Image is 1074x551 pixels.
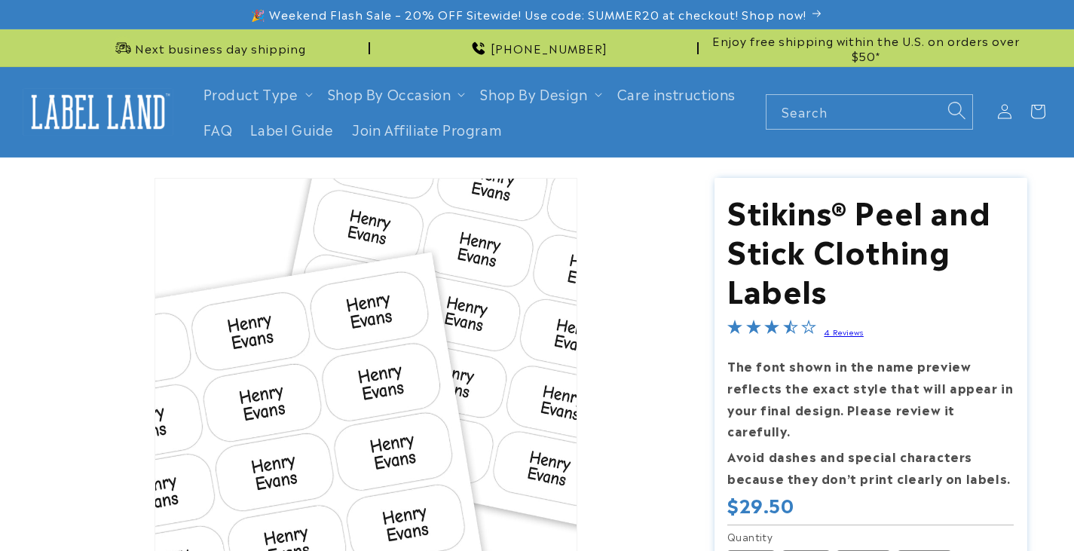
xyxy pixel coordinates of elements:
[727,447,1011,487] strong: Avoid dashes and special characters because they don’t print clearly on labels.
[608,76,745,112] a: Care instructions
[376,29,699,66] div: Announcement
[705,29,1027,66] div: Announcement
[705,33,1027,63] span: Enjoy free shipping within the U.S. on orders over $50*
[319,76,472,112] summary: Shop By Occasion
[194,112,242,147] a: FAQ
[203,84,298,103] a: Product Type
[23,88,173,135] img: Label Land
[251,7,806,22] span: 🎉 Weekend Flash Sale – 20% OFF Sitewide! Use code: SUMMER20 at checkout! Shop now!
[824,326,863,337] a: 4 Reviews
[250,121,334,138] span: Label Guide
[17,83,179,141] a: Label Land
[491,41,607,56] span: [PHONE_NUMBER]
[241,112,343,147] a: Label Guide
[727,191,1014,308] h1: Stikins® Peel and Stick Clothing Labels
[727,493,794,516] span: $29.50
[727,321,816,339] span: 3.5-star overall rating
[727,529,774,544] legend: Quantity
[203,121,233,138] span: FAQ
[194,76,319,112] summary: Product Type
[940,94,973,127] button: Search
[471,76,607,112] summary: Shop By Design
[135,41,306,56] span: Next business day shipping
[757,480,1059,536] iframe: Gorgias Floating Chat
[480,84,587,103] a: Shop By Design
[352,121,502,138] span: Join Affiliate Program
[328,85,451,103] span: Shop By Occasion
[617,85,736,103] span: Care instructions
[47,29,370,66] div: Announcement
[343,112,511,147] a: Join Affiliate Program
[727,357,1013,439] strong: The font shown in the name preview reflects the exact style that will appear in your final design...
